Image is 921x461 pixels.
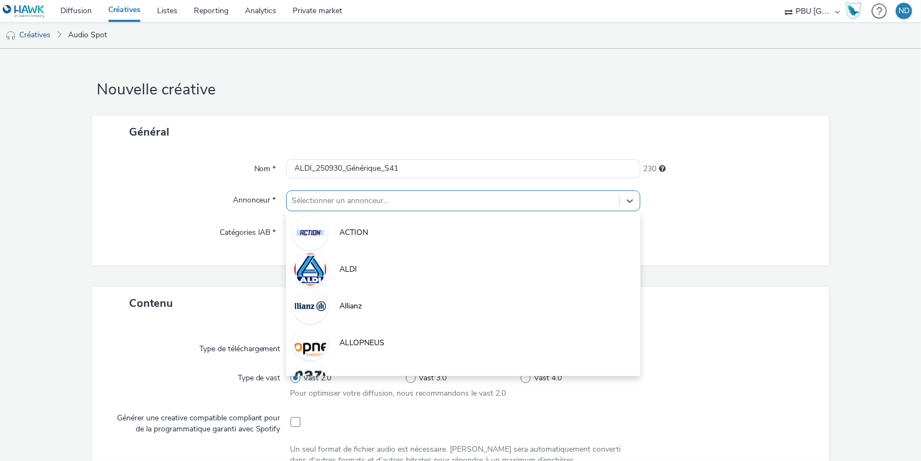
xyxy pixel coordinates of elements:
label: Catégories IAB * [215,223,281,238]
span: ALLOPNEUS [340,338,385,348]
span: Général [129,125,169,139]
img: audio [5,30,16,41]
span: Vast 4.0 [534,373,562,384]
span: Vast 3.0 [418,373,446,384]
img: ALLOPNEUS [294,327,326,359]
img: ACTION [294,217,326,249]
label: Générer une creative compatible compliant pour de la programmatique garanti avec Spotify [112,408,285,435]
div: ND [898,3,909,19]
label: Type de téléchargement [195,339,285,355]
span: Contenu [129,296,173,311]
h1: Nouvelle créative [92,80,829,100]
img: AMAZON [294,364,326,396]
a: Audio Spot [63,22,113,48]
div: 255 caractères maximum [659,164,666,175]
img: ALDI [294,253,326,286]
input: Nom [286,159,641,178]
a: Hawk Academy [845,2,866,20]
span: Vast 2.0 [303,373,331,384]
label: Nom * [250,159,281,175]
span: ACTION [340,227,369,238]
img: Allianz [294,290,326,322]
img: Hawk Academy [845,2,862,20]
label: Type de vast [233,368,285,384]
span: Allianz [340,301,362,312]
span: AMAZON [340,374,373,385]
img: undefined Logo [3,4,45,18]
span: ALDI [340,264,358,275]
span: 230 [643,164,656,175]
label: Annonceur * [228,190,281,206]
span: Pour optimiser votre diffusion, nous recommandons le vast 2.0 [291,388,506,398]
